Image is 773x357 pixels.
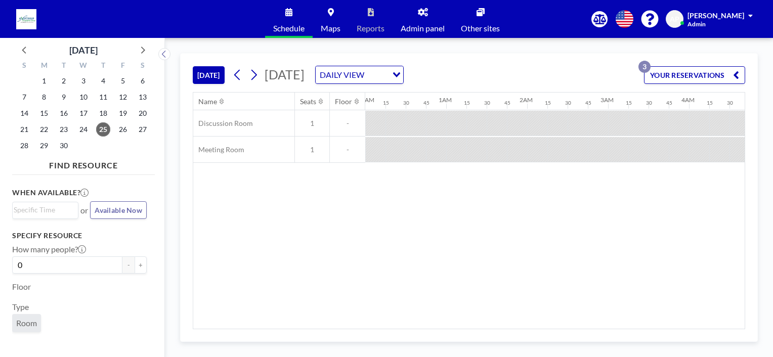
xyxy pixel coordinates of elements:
[13,202,78,217] div: Search for option
[135,256,147,274] button: +
[136,74,150,88] span: Saturday, September 6, 2025
[484,100,490,106] div: 30
[16,318,37,328] span: Room
[423,100,430,106] div: 45
[37,90,51,104] span: Monday, September 8, 2025
[638,61,651,73] p: 3
[464,100,470,106] div: 15
[17,139,31,153] span: Sunday, September 28, 2025
[57,106,71,120] span: Tuesday, September 16, 2025
[316,66,403,83] div: Search for option
[93,60,113,73] div: T
[136,90,150,104] span: Saturday, September 13, 2025
[76,74,91,88] span: Wednesday, September 3, 2025
[644,66,745,84] button: YOUR RESERVATIONS3
[401,24,445,32] span: Admin panel
[403,100,409,106] div: 30
[96,106,110,120] span: Thursday, September 18, 2025
[57,74,71,88] span: Tuesday, September 2, 2025
[57,90,71,104] span: Tuesday, September 9, 2025
[193,119,253,128] span: Discussion Room
[34,60,54,73] div: M
[357,24,384,32] span: Reports
[193,145,244,154] span: Meeting Room
[295,145,329,154] span: 1
[193,66,225,84] button: [DATE]
[585,100,591,106] div: 45
[14,204,72,215] input: Search for option
[37,106,51,120] span: Monday, September 15, 2025
[76,90,91,104] span: Wednesday, September 10, 2025
[76,106,91,120] span: Wednesday, September 17, 2025
[520,96,533,104] div: 2AM
[367,68,386,81] input: Search for option
[600,96,614,104] div: 3AM
[545,100,551,106] div: 15
[116,122,130,137] span: Friday, September 26, 2025
[57,122,71,137] span: Tuesday, September 23, 2025
[96,122,110,137] span: Thursday, September 25, 2025
[96,90,110,104] span: Thursday, September 11, 2025
[136,106,150,120] span: Saturday, September 20, 2025
[16,9,36,29] img: organization-logo
[358,96,374,104] div: 12AM
[12,282,31,292] label: Floor
[330,145,365,154] span: -
[96,74,110,88] span: Thursday, September 4, 2025
[707,100,713,106] div: 15
[646,100,652,106] div: 30
[57,139,71,153] span: Tuesday, September 30, 2025
[12,244,86,254] label: How many people?
[136,122,150,137] span: Saturday, September 27, 2025
[17,90,31,104] span: Sunday, September 7, 2025
[688,11,744,20] span: [PERSON_NAME]
[113,60,133,73] div: F
[17,106,31,120] span: Sunday, September 14, 2025
[688,20,706,28] span: Admin
[54,60,74,73] div: T
[74,60,94,73] div: W
[300,97,316,106] div: Seats
[461,24,500,32] span: Other sites
[37,139,51,153] span: Monday, September 29, 2025
[17,122,31,137] span: Sunday, September 21, 2025
[335,97,352,106] div: Floor
[122,256,135,274] button: -
[565,100,571,106] div: 30
[12,302,29,312] label: Type
[95,206,142,214] span: Available Now
[133,60,152,73] div: S
[76,122,91,137] span: Wednesday, September 24, 2025
[670,15,679,24] span: AP
[12,156,155,170] h4: FIND RESOURCE
[37,74,51,88] span: Monday, September 1, 2025
[198,97,217,106] div: Name
[330,119,365,128] span: -
[116,74,130,88] span: Friday, September 5, 2025
[681,96,695,104] div: 4AM
[318,68,366,81] span: DAILY VIEW
[116,106,130,120] span: Friday, September 19, 2025
[666,100,672,106] div: 45
[383,100,389,106] div: 15
[37,122,51,137] span: Monday, September 22, 2025
[504,100,510,106] div: 45
[321,24,340,32] span: Maps
[265,67,305,82] span: [DATE]
[439,96,452,104] div: 1AM
[295,119,329,128] span: 1
[116,90,130,104] span: Friday, September 12, 2025
[15,60,34,73] div: S
[69,43,98,57] div: [DATE]
[12,231,147,240] h3: Specify resource
[80,205,88,215] span: or
[273,24,305,32] span: Schedule
[90,201,147,219] button: Available Now
[626,100,632,106] div: 15
[727,100,733,106] div: 30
